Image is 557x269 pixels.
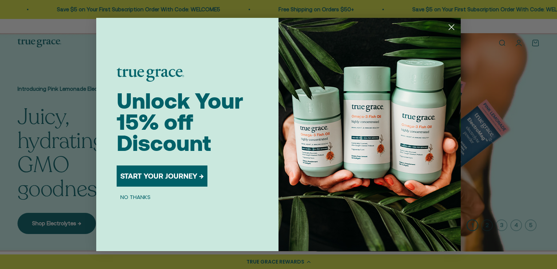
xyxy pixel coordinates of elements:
[117,192,154,201] button: NO THANKS
[117,88,243,156] span: Unlock Your 15% off Discount
[117,68,184,82] img: logo placeholder
[278,18,461,251] img: 098727d5-50f8-4f9b-9554-844bb8da1403.jpeg
[117,165,207,187] button: START YOUR JOURNEY →
[445,21,458,34] button: Close dialog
